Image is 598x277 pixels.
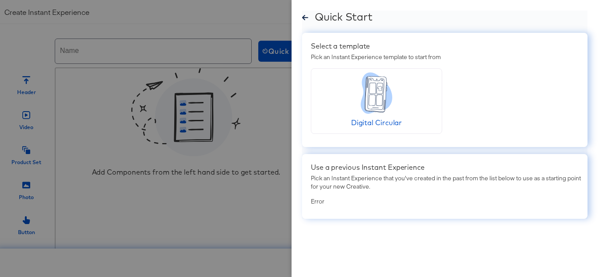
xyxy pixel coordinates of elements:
[311,163,581,172] div: Use a previous Instant Experience
[311,42,581,50] div: Select a template
[351,118,402,127] span: Digital Circular
[315,11,372,23] div: Quick Start
[311,197,581,206] div: Error
[311,174,581,190] div: Pick an Instant Experience that you've created in the past from the list below to use as a starti...
[311,53,581,61] div: Pick an Instant Experience template to start from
